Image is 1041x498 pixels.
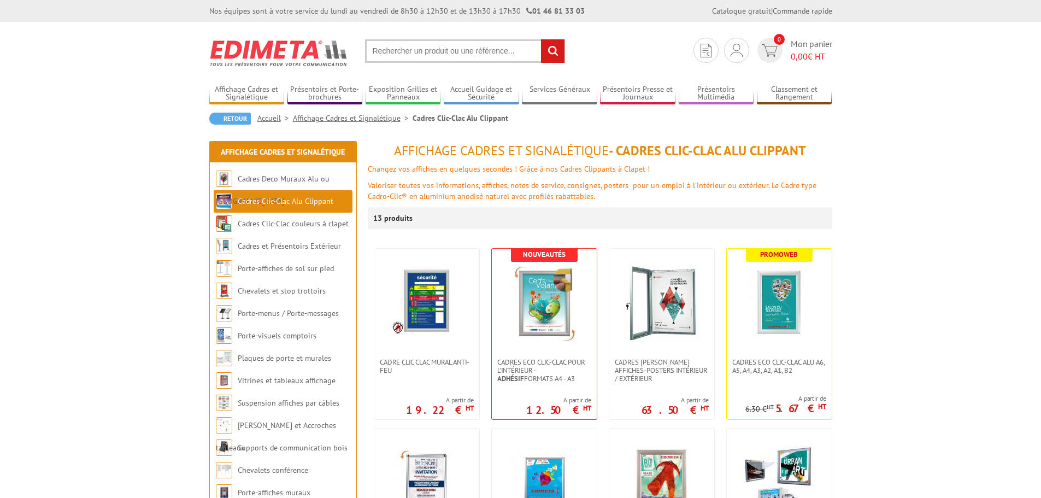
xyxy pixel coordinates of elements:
[526,396,591,405] span: A partir de
[522,85,597,103] a: Services Généraux
[609,358,714,383] a: Cadres [PERSON_NAME] affiches-posters intérieur / extérieur
[216,350,232,366] img: Plaques de porte et murales
[679,85,754,103] a: Présentoirs Multimédia
[216,372,232,389] img: Vitrines et tableaux affichage
[791,38,832,63] span: Mon panier
[209,5,585,16] div: Nos équipes sont à votre service du lundi au vendredi de 8h30 à 12h30 et de 13h30 à 17h30
[238,376,336,385] a: Vitrines et tableaux affichage
[287,85,363,103] a: Présentoirs et Porte-brochures
[745,394,826,403] span: A partir de
[209,113,251,125] a: Retour
[767,403,774,411] sup: HT
[466,403,474,413] sup: HT
[701,44,711,57] img: devis rapide
[368,144,832,158] h1: - Cadres Clic-Clac Alu Clippant
[238,398,339,408] a: Suspension affiches par câbles
[731,44,743,57] img: devis rapide
[366,85,441,103] a: Exposition Grilles et Panneaux
[732,358,826,374] span: Cadres Eco Clic-Clac alu A6, A5, A4, A3, A2, A1, B2
[774,34,785,45] span: 0
[216,260,232,277] img: Porte-affiches de sol sur pied
[624,265,700,342] img: Cadres vitrines affiches-posters intérieur / extérieur
[391,265,462,336] img: Cadre CLIC CLAC Mural ANTI-FEU
[712,5,832,16] div: |
[238,488,310,497] a: Porte-affiches muraux
[615,358,709,383] span: Cadres [PERSON_NAME] affiches-posters intérieur / extérieur
[216,327,232,344] img: Porte-visuels comptoirs
[583,403,591,413] sup: HT
[216,395,232,411] img: Suspension affiches par câbles
[642,407,709,413] p: 63.50 €
[216,215,232,232] img: Cadres Clic-Clac couleurs à clapet
[238,219,349,229] a: Cadres Clic-Clac couleurs à clapet
[365,39,565,63] input: Rechercher un produit ou une référence...
[745,405,774,413] p: 6.30 €
[238,308,339,318] a: Porte-menus / Porte-messages
[257,113,293,123] a: Accueil
[497,374,524,383] strong: Adhésif
[209,85,285,103] a: Affichage Cadres et Signalétique
[238,443,348,453] a: Supports de communication bois
[238,465,308,475] a: Chevalets conférence
[701,403,709,413] sup: HT
[413,113,508,124] li: Cadres Clic-Clac Alu Clippant
[394,142,609,159] span: Affichage Cadres et Signalétique
[541,39,564,63] input: rechercher
[523,250,566,259] b: Nouveautés
[216,305,232,321] img: Porte-menus / Porte-messages
[221,147,345,157] a: Affichage Cadres et Signalétique
[209,33,349,73] img: Edimeta
[380,358,474,374] span: Cadre CLIC CLAC Mural ANTI-FEU
[238,353,331,363] a: Plaques de porte et murales
[238,241,341,251] a: Cadres et Présentoirs Extérieur
[755,38,832,63] a: devis rapide 0 Mon panier 0,00€ HT
[238,331,316,341] a: Porte-visuels comptoirs
[526,6,585,16] strong: 01 46 81 33 03
[757,85,832,103] a: Classement et Rangement
[818,402,826,411] sup: HT
[526,407,591,413] p: 12.50 €
[497,358,591,383] span: Cadres Eco Clic-Clac pour l'intérieur - formats A4 - A3
[791,51,808,62] span: 0,00
[368,180,816,201] font: Valoriser toutes vos informations, affiches, notes de service, consignes, posters pour un emploi ...
[506,265,583,342] img: Cadres Eco Clic-Clac pour l'intérieur - <strong>Adhésif</strong> formats A4 - A3
[741,265,817,342] img: Cadres Eco Clic-Clac alu A6, A5, A4, A3, A2, A1, B2
[238,196,333,206] a: Cadres Clic-Clac Alu Clippant
[216,171,232,187] img: Cadres Deco Muraux Alu ou Bois
[406,396,474,405] span: A partir de
[727,358,832,374] a: Cadres Eco Clic-Clac alu A6, A5, A4, A3, A2, A1, B2
[373,207,414,229] p: 13 produits
[368,164,650,174] font: Changez vos affiches en quelques secondes ! Grâce à nos Cadres Clippants à Clapet !
[293,113,413,123] a: Affichage Cadres et Signalétique
[712,6,771,16] a: Catalogue gratuit
[374,358,479,374] a: Cadre CLIC CLAC Mural ANTI-FEU
[600,85,675,103] a: Présentoirs Presse et Journaux
[238,286,326,296] a: Chevalets et stop trottoirs
[444,85,519,103] a: Accueil Guidage et Sécurité
[406,407,474,413] p: 19.22 €
[492,358,597,383] a: Cadres Eco Clic-Clac pour l'intérieur -Adhésifformats A4 - A3
[642,396,709,405] span: A partir de
[773,6,832,16] a: Commande rapide
[216,238,232,254] img: Cadres et Présentoirs Extérieur
[762,44,778,57] img: devis rapide
[216,420,336,453] a: [PERSON_NAME] et Accroches tableaux
[775,405,826,412] p: 5.67 €
[216,283,232,299] img: Chevalets et stop trottoirs
[791,50,832,63] span: € HT
[760,250,798,259] b: Promoweb
[238,263,334,273] a: Porte-affiches de sol sur pied
[216,174,330,206] a: Cadres Deco Muraux Alu ou [GEOGRAPHIC_DATA]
